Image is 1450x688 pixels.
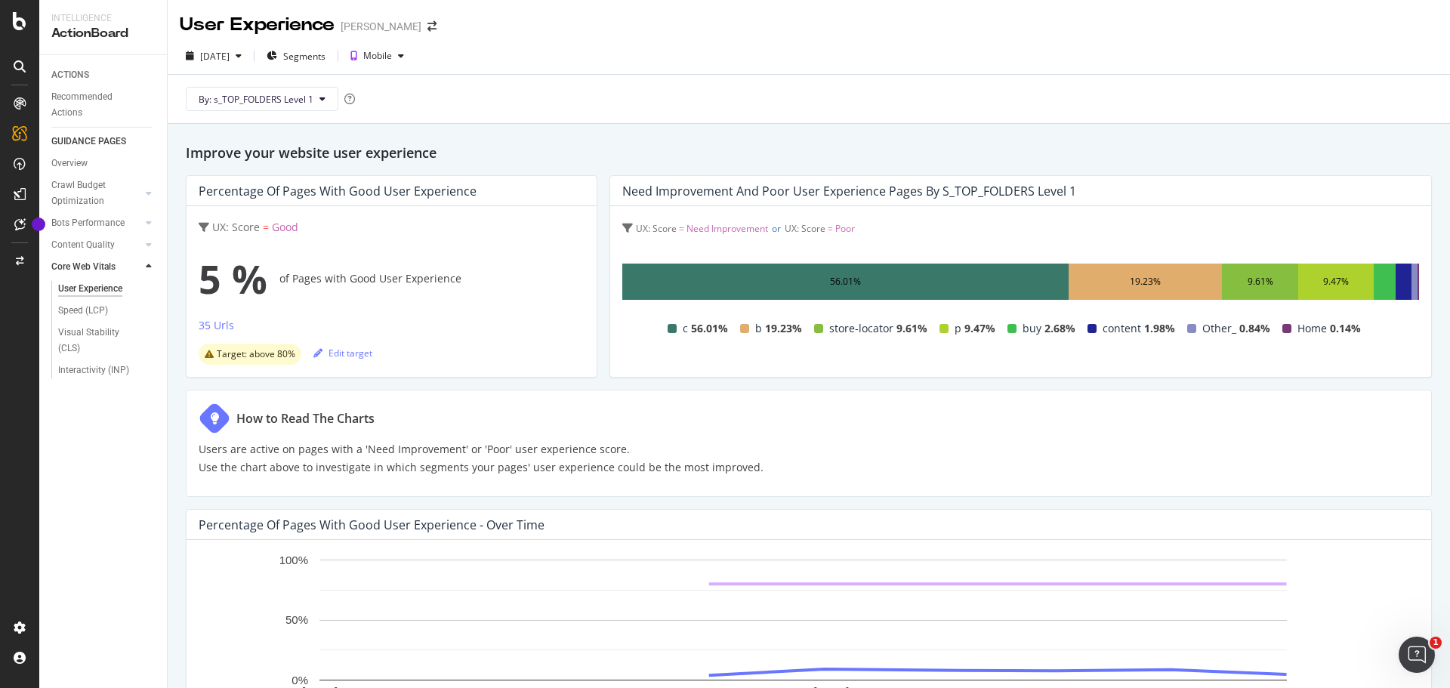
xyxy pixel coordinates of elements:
[896,319,927,338] span: 9.61%
[51,134,126,150] div: GUIDANCE PAGES
[1103,319,1141,338] span: content
[199,344,301,365] div: warning label
[955,319,961,338] span: p
[199,248,585,309] div: of Pages with Good User Experience
[212,220,260,234] span: UX: Score
[236,409,375,427] div: How to Read The Charts
[58,303,156,319] a: Speed (LCP)
[186,87,338,111] button: By: s_TOP_FOLDERS Level 1
[313,347,372,359] div: Edit target
[51,156,88,171] div: Overview
[199,517,545,532] div: Percentage of Pages with Good User Experience - Over Time
[51,259,141,275] a: Core Web Vitals
[279,554,308,566] text: 100%
[691,319,728,338] span: 56.01%
[1023,319,1041,338] span: buy
[829,319,893,338] span: store-locator
[830,273,861,291] div: 56.01%
[217,350,295,359] span: Target: above 80%
[261,44,332,68] button: Segments
[200,50,230,63] div: [DATE]
[686,222,768,235] span: Need Improvement
[199,248,267,309] span: 5 %
[32,218,45,231] div: Tooltip anchor
[1144,319,1175,338] span: 1.98%
[51,259,116,275] div: Core Web Vitals
[1323,273,1349,291] div: 9.47%
[51,25,155,42] div: ActionBoard
[199,184,477,199] div: Percentage of Pages with Good User Experience
[828,222,833,235] span: =
[180,12,335,38] div: User Experience
[51,237,115,253] div: Content Quality
[51,134,156,150] a: GUIDANCE PAGES
[363,51,392,60] div: Mobile
[58,281,122,297] div: User Experience
[199,318,234,333] div: 35 Urls
[51,237,141,253] a: Content Quality
[58,363,156,378] a: Interactivity (INP)
[186,142,1432,163] h2: Improve your website user experience
[51,89,156,121] a: Recommended Actions
[622,184,1076,199] div: Need Improvement and Poor User Experience Pages by s_TOP_FOLDERS Level 1
[199,316,234,341] button: 35 Urls
[765,319,802,338] span: 19.23%
[180,44,248,68] button: [DATE]
[679,222,684,235] span: =
[283,50,325,63] span: Segments
[835,222,855,235] span: Poor
[772,222,781,235] span: or
[51,215,125,231] div: Bots Performance
[51,89,142,121] div: Recommended Actions
[1239,319,1270,338] span: 0.84%
[51,177,131,209] div: Crawl Budget Optimization
[51,67,89,83] div: ACTIONS
[58,363,129,378] div: Interactivity (INP)
[263,220,269,234] span: =
[1297,319,1327,338] span: Home
[58,325,156,356] a: Visual Stability (CLS)
[1248,273,1273,291] div: 9.61%
[1130,273,1161,291] div: 19.23%
[199,93,313,106] span: By: s_TOP_FOLDERS Level 1
[58,281,156,297] a: User Experience
[1330,319,1361,338] span: 0.14%
[51,12,155,25] div: Intelligence
[51,67,156,83] a: ACTIONS
[199,440,764,477] p: Users are active on pages with a 'Need Improvement' or 'Poor' user experience score. Use the char...
[51,177,141,209] a: Crawl Budget Optimization
[427,21,437,32] div: arrow-right-arrow-left
[272,220,298,234] span: Good
[964,319,995,338] span: 9.47%
[344,44,410,68] button: Mobile
[1430,637,1442,649] span: 1
[636,222,677,235] span: UX: Score
[1202,319,1236,338] span: Other_
[341,19,421,34] div: [PERSON_NAME]
[292,674,308,686] text: 0%
[1399,637,1435,673] iframe: Intercom live chat
[1044,319,1075,338] span: 2.68%
[285,614,308,627] text: 50%
[755,319,762,338] span: b
[58,303,108,319] div: Speed (LCP)
[58,325,141,356] div: Visual Stability (CLS)
[785,222,825,235] span: UX: Score
[313,341,372,365] button: Edit target
[51,156,156,171] a: Overview
[51,215,141,231] a: Bots Performance
[683,319,688,338] span: c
